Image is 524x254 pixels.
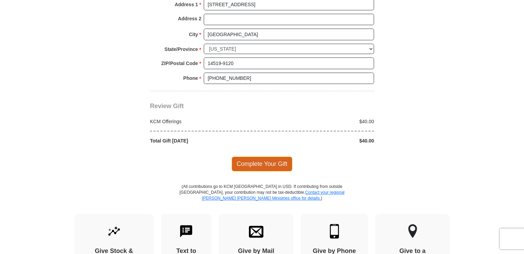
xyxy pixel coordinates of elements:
[147,137,262,144] div: Total Gift [DATE]
[249,224,263,239] img: envelope.svg
[262,118,378,125] div: $40.00
[147,118,262,125] div: KCM Offerings
[164,44,198,54] strong: State/Province
[327,224,342,239] img: mobile.svg
[178,14,201,23] strong: Address 2
[161,59,198,68] strong: ZIP/Postal Code
[232,157,293,171] span: Complete Your Gift
[408,224,417,239] img: other-region
[179,184,345,214] p: (All contributions go to KCM [GEOGRAPHIC_DATA] in USD. If contributing from outside [GEOGRAPHIC_D...
[179,224,193,239] img: text-to-give.svg
[183,73,198,83] strong: Phone
[150,103,184,109] span: Review Gift
[202,190,344,201] a: Contact your regional [PERSON_NAME] [PERSON_NAME] Ministries office for details.
[189,30,198,39] strong: City
[262,137,378,144] div: $40.00
[107,224,121,239] img: give-by-stock.svg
